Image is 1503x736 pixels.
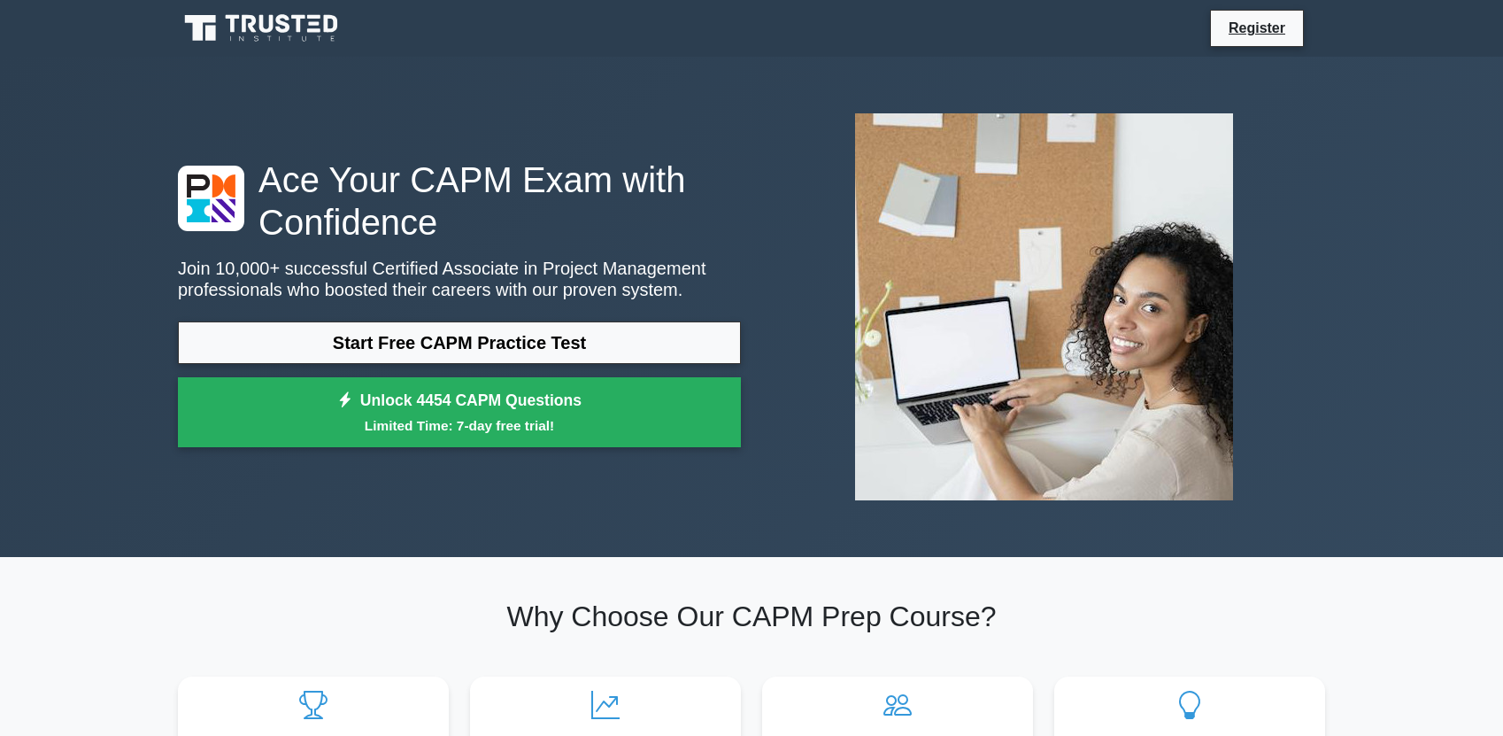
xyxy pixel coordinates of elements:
a: Register [1218,17,1296,39]
a: Start Free CAPM Practice Test [178,322,741,364]
h1: Ace Your CAPM Exam with Confidence [178,159,741,244]
a: Unlock 4454 CAPM QuestionsLimited Time: 7-day free trial! [178,377,741,448]
h2: Why Choose Our CAPM Prep Course? [178,600,1325,633]
small: Limited Time: 7-day free trial! [200,415,719,436]
p: Join 10,000+ successful Certified Associate in Project Management professionals who boosted their... [178,258,741,300]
